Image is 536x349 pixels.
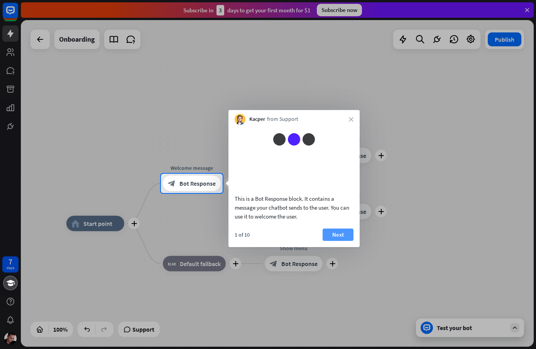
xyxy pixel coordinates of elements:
i: close [349,117,353,122]
div: This is a Bot Response block. It contains a message your chatbot sends to the user. You can use i... [235,194,353,221]
span: Bot Response [179,180,216,187]
i: block_bot_response [168,180,176,187]
span: Kacper [249,115,265,123]
button: Next [323,229,353,241]
span: from Support [267,115,298,123]
div: 1 of 10 [235,231,250,238]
